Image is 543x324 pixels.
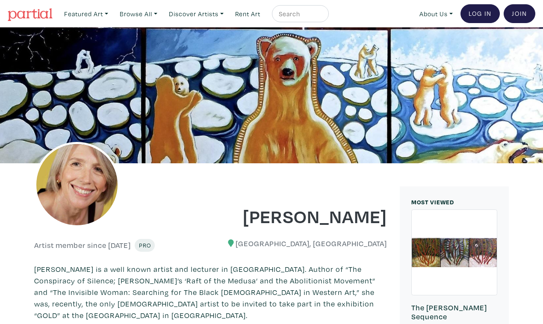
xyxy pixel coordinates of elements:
[278,9,321,19] input: Search
[460,4,500,23] a: Log In
[116,5,161,23] a: Browse All
[34,241,131,250] h6: Artist member since [DATE]
[34,263,387,321] p: [PERSON_NAME] is a well known artist and lecturer in [GEOGRAPHIC_DATA]. Author of “The Conspiracy...
[504,4,535,23] a: Join
[217,239,387,248] h6: [GEOGRAPHIC_DATA], [GEOGRAPHIC_DATA]
[411,198,454,206] small: MOST VIEWED
[416,5,457,23] a: About Us
[231,5,264,23] a: Rent Art
[411,303,497,321] h6: The [PERSON_NAME] Sequence
[165,5,227,23] a: Discover Artists
[217,204,387,227] h1: [PERSON_NAME]
[60,5,112,23] a: Featured Art
[139,241,151,249] span: Pro
[34,142,120,227] img: phpThumb.php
